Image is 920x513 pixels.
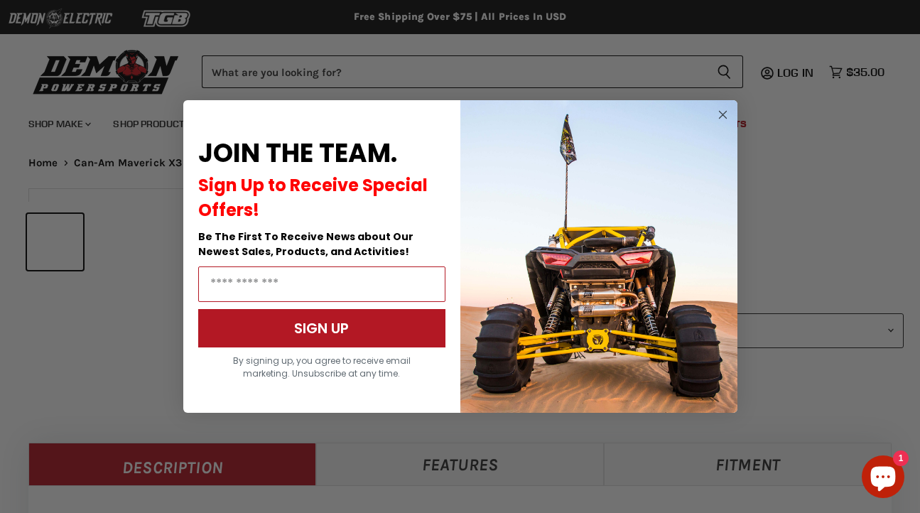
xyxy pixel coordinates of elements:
inbox-online-store-chat: Shopify online store chat [857,455,909,502]
button: Close dialog [714,106,732,124]
img: a9095488-b6e7-41ba-879d-588abfab540b.jpeg [460,100,737,413]
button: SIGN UP [198,309,445,347]
span: Sign Up to Receive Special Offers! [198,173,428,222]
span: By signing up, you agree to receive email marketing. Unsubscribe at any time. [233,355,411,379]
span: Be The First To Receive News about Our Newest Sales, Products, and Activities! [198,229,413,259]
span: JOIN THE TEAM. [198,135,397,171]
input: Email Address [198,266,445,302]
